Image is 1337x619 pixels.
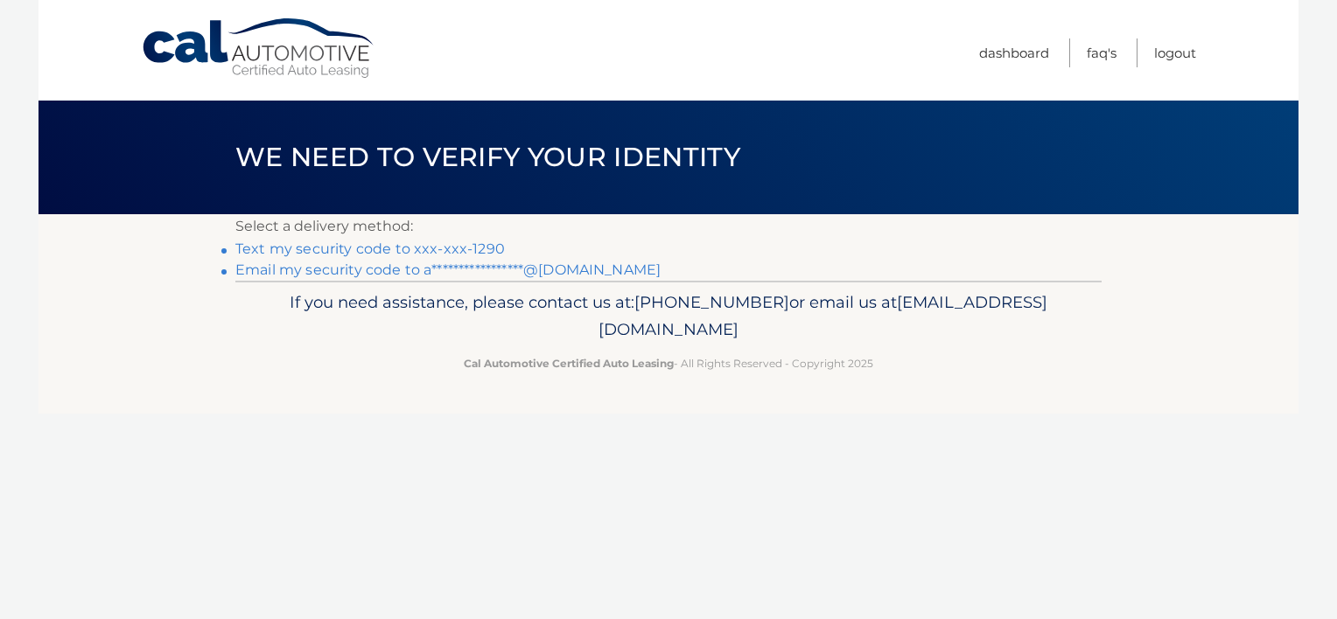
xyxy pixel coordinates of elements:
a: Text my security code to xxx-xxx-1290 [235,240,505,257]
p: Select a delivery method: [235,214,1102,239]
span: [PHONE_NUMBER] [634,292,789,312]
p: - All Rights Reserved - Copyright 2025 [247,354,1090,372]
a: FAQ's [1087,38,1116,67]
p: If you need assistance, please contact us at: or email us at [247,289,1090,344]
a: Cal Automotive [141,17,377,80]
a: Logout [1154,38,1196,67]
a: Dashboard [979,38,1049,67]
span: We need to verify your identity [235,141,740,173]
strong: Cal Automotive Certified Auto Leasing [464,357,674,370]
